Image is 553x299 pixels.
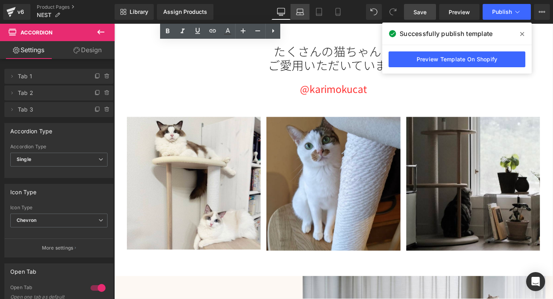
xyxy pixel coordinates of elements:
[413,8,427,16] span: Save
[10,284,83,293] div: Open Tab
[534,4,550,20] button: More
[203,63,276,79] a: @karimokucat
[526,272,545,291] div: Open Intercom Messenger
[8,22,470,53] div: たくさんの猫ちゃんに
[163,9,207,15] div: Assign Products
[17,156,31,162] b: Single
[18,69,84,84] span: Tab 1
[3,4,30,20] a: v6
[42,244,74,252] p: More settings
[400,29,493,38] span: Successfully publish template
[18,85,84,100] span: Tab 2
[366,4,382,20] button: Undo
[385,4,401,20] button: Redo
[310,4,328,20] a: Tablet
[59,41,116,59] a: Design
[449,8,470,16] span: Preview
[10,144,108,149] div: Accordion Type
[16,7,26,17] div: v6
[291,4,310,20] a: Laptop
[5,238,113,257] button: More settings
[492,9,512,15] span: Publish
[18,102,84,117] span: Tab 3
[115,4,154,20] a: New Library
[37,4,115,10] a: Product Pages
[10,123,53,134] div: Accordion Type
[389,51,525,67] a: Preview Template On Shopify
[37,12,51,18] span: NEST
[10,184,37,195] div: Icon Type
[272,4,291,20] a: Desktop
[483,4,531,20] button: Publish
[21,29,53,36] span: Accordion
[10,264,36,275] div: Open Tab
[328,4,347,20] a: Mobile
[8,38,470,53] div: ご愛用いただいています
[439,4,479,20] a: Preview
[17,217,36,223] b: Chevron
[130,8,148,15] span: Library
[10,205,108,210] div: Icon Type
